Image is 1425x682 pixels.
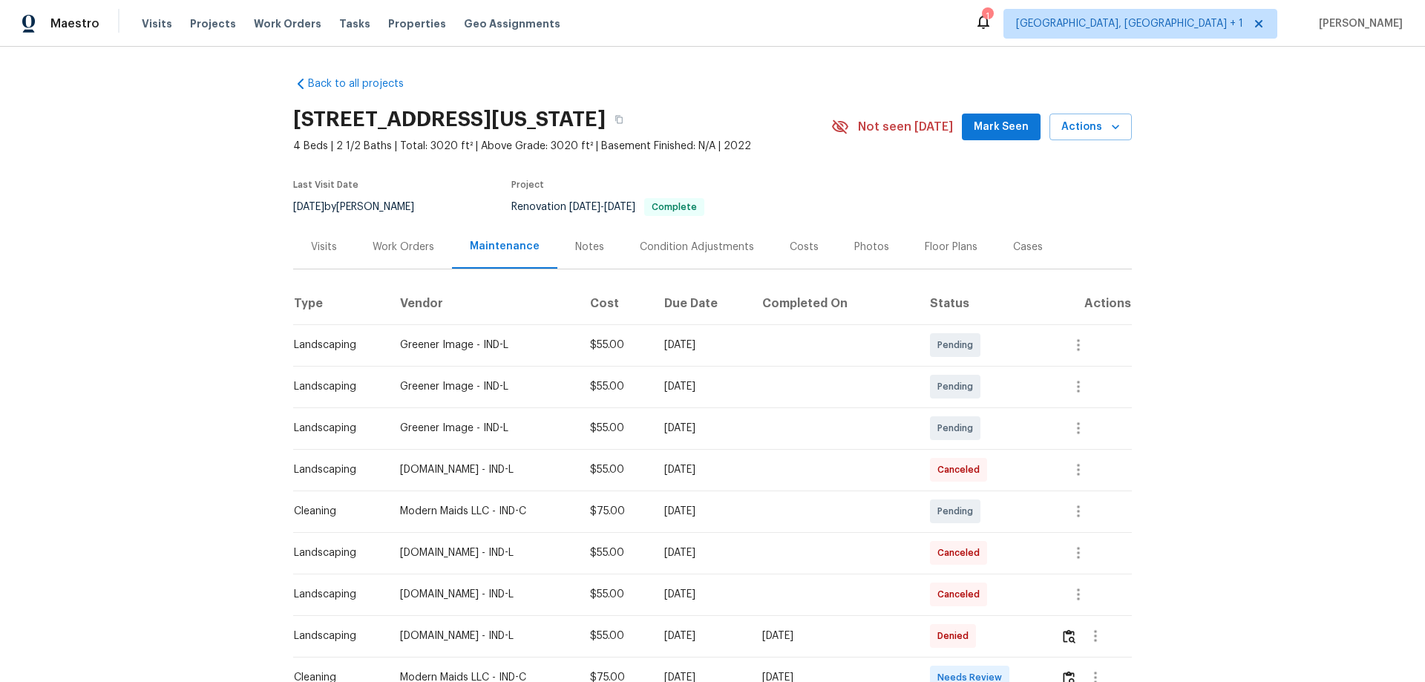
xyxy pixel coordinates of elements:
[1016,16,1243,31] span: [GEOGRAPHIC_DATA], [GEOGRAPHIC_DATA] + 1
[388,16,446,31] span: Properties
[400,629,566,643] div: [DOMAIN_NAME] - IND-L
[294,379,376,394] div: Landscaping
[311,240,337,255] div: Visits
[590,504,641,519] div: $75.00
[294,338,376,353] div: Landscaping
[962,114,1041,141] button: Mark Seen
[937,545,986,560] span: Canceled
[293,202,324,212] span: [DATE]
[664,504,738,519] div: [DATE]
[50,16,99,31] span: Maestro
[464,16,560,31] span: Geo Assignments
[400,504,566,519] div: Modern Maids LLC - IND-C
[590,545,641,560] div: $55.00
[400,338,566,353] div: Greener Image - IND-L
[294,421,376,436] div: Landscaping
[254,16,321,31] span: Work Orders
[664,338,738,353] div: [DATE]
[190,16,236,31] span: Projects
[1063,629,1075,643] img: Review Icon
[388,283,578,324] th: Vendor
[937,462,986,477] span: Canceled
[646,203,703,212] span: Complete
[590,421,641,436] div: $55.00
[400,587,566,602] div: [DOMAIN_NAME] - IND-L
[937,629,974,643] span: Denied
[569,202,635,212] span: -
[664,629,738,643] div: [DATE]
[937,504,979,519] span: Pending
[652,283,750,324] th: Due Date
[294,545,376,560] div: Landscaping
[293,180,358,189] span: Last Visit Date
[373,240,434,255] div: Work Orders
[400,379,566,394] div: Greener Image - IND-L
[294,462,376,477] div: Landscaping
[575,240,604,255] div: Notes
[400,421,566,436] div: Greener Image - IND-L
[293,283,388,324] th: Type
[400,462,566,477] div: [DOMAIN_NAME] - IND-L
[578,283,652,324] th: Cost
[569,202,600,212] span: [DATE]
[762,629,907,643] div: [DATE]
[1049,283,1132,324] th: Actions
[664,462,738,477] div: [DATE]
[937,379,979,394] span: Pending
[1061,118,1120,137] span: Actions
[294,504,376,519] div: Cleaning
[470,239,540,254] div: Maintenance
[750,283,919,324] th: Completed On
[1013,240,1043,255] div: Cases
[590,379,641,394] div: $55.00
[293,198,432,216] div: by [PERSON_NAME]
[339,19,370,29] span: Tasks
[293,76,436,91] a: Back to all projects
[604,202,635,212] span: [DATE]
[854,240,889,255] div: Photos
[664,421,738,436] div: [DATE]
[293,112,606,127] h2: [STREET_ADDRESS][US_STATE]
[664,545,738,560] div: [DATE]
[1313,16,1403,31] span: [PERSON_NAME]
[1061,618,1078,654] button: Review Icon
[293,139,831,154] span: 4 Beds | 2 1/2 Baths | Total: 3020 ft² | Above Grade: 3020 ft² | Basement Finished: N/A | 2022
[982,9,992,24] div: 1
[937,421,979,436] span: Pending
[511,180,544,189] span: Project
[790,240,819,255] div: Costs
[1049,114,1132,141] button: Actions
[294,629,376,643] div: Landscaping
[858,119,953,134] span: Not seen [DATE]
[511,202,704,212] span: Renovation
[590,629,641,643] div: $55.00
[974,118,1029,137] span: Mark Seen
[937,587,986,602] span: Canceled
[142,16,172,31] span: Visits
[640,240,754,255] div: Condition Adjustments
[590,462,641,477] div: $55.00
[664,587,738,602] div: [DATE]
[590,338,641,353] div: $55.00
[937,338,979,353] span: Pending
[590,587,641,602] div: $55.00
[606,106,632,133] button: Copy Address
[294,587,376,602] div: Landscaping
[925,240,977,255] div: Floor Plans
[664,379,738,394] div: [DATE]
[400,545,566,560] div: [DOMAIN_NAME] - IND-L
[918,283,1049,324] th: Status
